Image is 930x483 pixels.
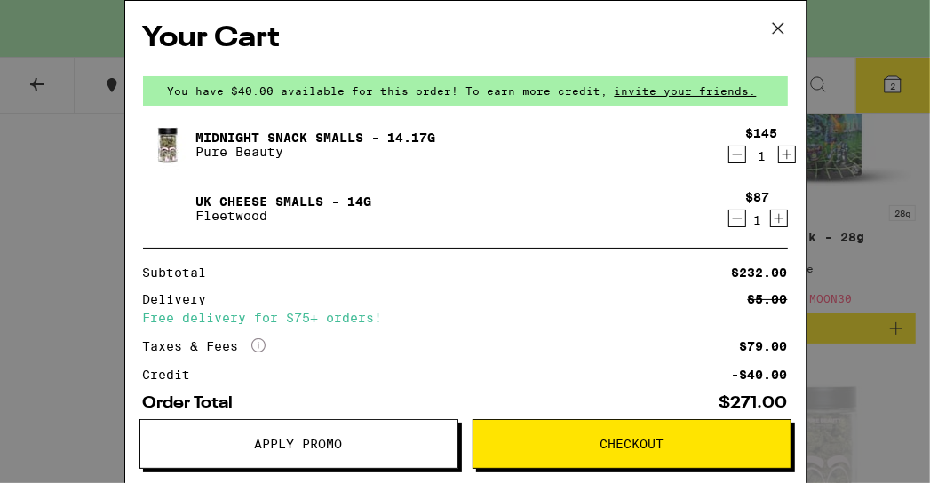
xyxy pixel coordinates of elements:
span: Hi. Need any help? [12,12,129,27]
div: $79.00 [740,340,788,352]
div: Subtotal [143,266,219,279]
a: Midnight Snack Smalls - 14.17g [196,131,436,145]
div: -$40.00 [732,368,788,381]
a: UK Cheese Smalls - 14g [196,194,372,209]
div: $87 [746,190,770,204]
div: Credit [143,368,203,381]
div: Free delivery for $75+ orders! [143,312,788,324]
button: Checkout [473,419,791,469]
button: Increment [770,210,788,227]
div: 1 [746,213,770,227]
div: You have $40.00 available for this order! To earn more credit,invite your friends. [143,76,788,106]
button: Decrement [728,146,746,163]
span: You have $40.00 available for this order! To earn more credit, [168,85,608,97]
p: Fleetwood [196,209,372,223]
span: Checkout [600,438,664,450]
span: invite your friends. [608,85,763,97]
div: $145 [746,126,778,140]
div: $5.00 [748,293,788,305]
div: Order Total [143,395,246,411]
p: Pure Beauty [196,145,436,159]
div: Delivery [143,293,219,305]
button: Increment [778,146,796,163]
span: Apply Promo [255,438,343,450]
button: Apply Promo [139,419,458,469]
div: 1 [746,149,778,163]
div: $232.00 [732,266,788,279]
img: UK Cheese Smalls - 14g [143,184,193,234]
h2: Your Cart [143,19,788,59]
div: Taxes & Fees [143,338,266,354]
div: $271.00 [719,395,788,411]
img: Midnight Snack Smalls - 14.17g [143,120,193,170]
button: Decrement [728,210,746,227]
